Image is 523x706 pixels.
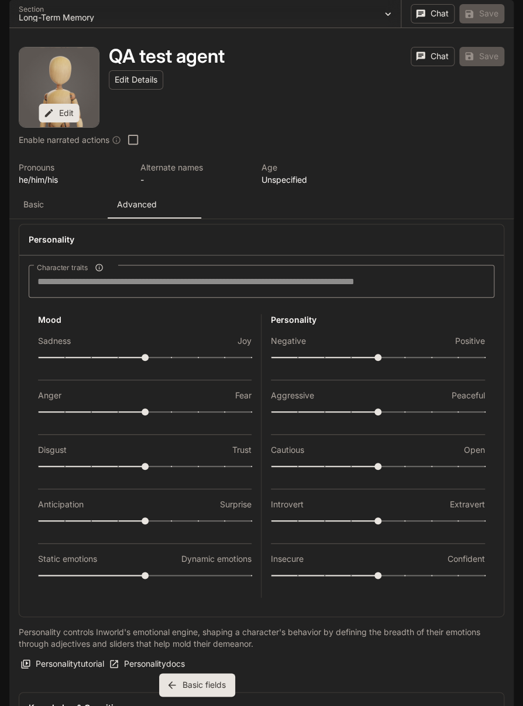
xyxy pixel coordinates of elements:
button: Chat [411,47,455,66]
h4: Personality [29,234,494,245]
p: Confident [448,553,485,565]
span: Character traits [37,262,88,272]
p: Anticipation [38,499,84,510]
p: Sadness [38,335,71,347]
h6: Mood [38,314,252,326]
p: Alternate names [140,161,248,173]
p: Cautious [271,444,304,456]
p: Insecure [271,553,304,565]
p: Unspecified [261,173,369,186]
button: Edit [39,104,80,123]
p: Basic [23,199,44,210]
p: Anger [38,390,61,401]
p: Trust [232,444,252,456]
button: Character traits [91,260,107,275]
p: Dynamic emotions [181,553,252,565]
button: Open character avatar dialog [19,47,99,127]
p: Introvert [271,499,304,510]
p: Personality controls Inworld's emotional engine, shaping a character's behavior by defining the b... [19,626,504,650]
p: Joy [238,335,252,347]
p: Age [261,161,369,173]
p: Positive [455,335,485,347]
p: - [140,173,248,186]
p: Disgust [38,444,67,456]
span: Section [19,6,44,13]
button: Basic fields [159,673,235,697]
button: Open character details dialog [109,47,225,66]
button: Open character details dialog [261,161,369,186]
p: Surprise [220,499,252,510]
button: Edit Details [109,70,163,90]
div: Enable narrated actions [19,134,121,146]
p: Pronouns [19,161,126,173]
p: he/him/his [19,173,126,186]
p: Peaceful [452,390,485,401]
h1: QA test agent [109,45,225,67]
div: Avatar image [19,47,99,127]
p: Advanced [117,199,157,210]
h6: Personality [271,314,485,326]
p: Aggressive [271,390,314,401]
a: Personalitydocs [107,654,188,674]
p: Static emotions [38,553,97,565]
p: Extravert [450,499,485,510]
button: Open character details dialog [140,161,248,186]
p: Open [464,444,485,456]
button: Open character details dialog [19,161,126,186]
p: Fear [235,390,252,401]
p: Negative [271,335,306,347]
button: Personalitytutorial [19,654,107,674]
p: Long-Term Memory [19,13,339,22]
button: Chat [411,4,455,23]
